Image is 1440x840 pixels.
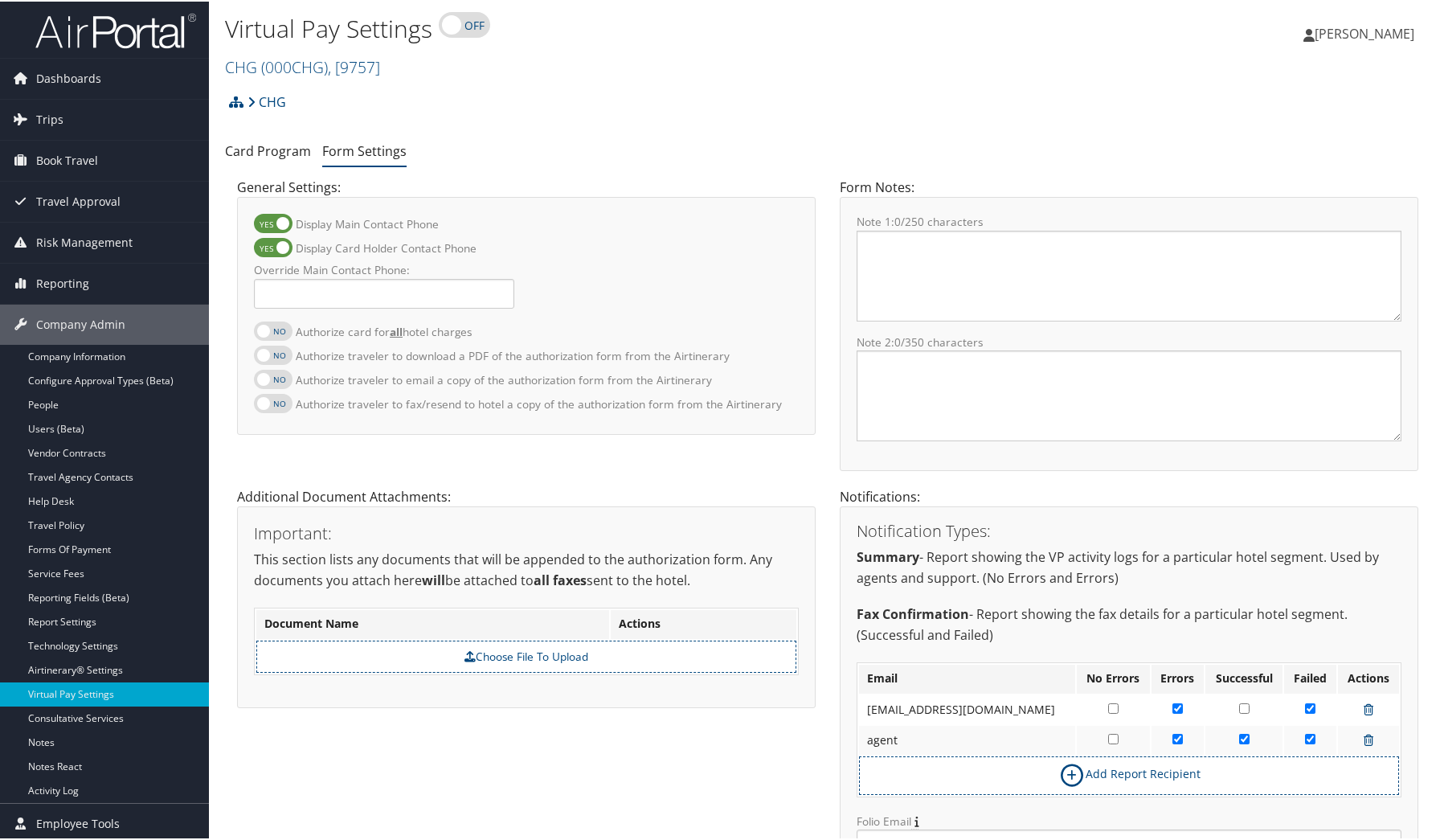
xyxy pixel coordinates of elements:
[254,260,514,277] label: Override Main Contact Phone:
[36,139,98,179] span: Book Travel
[328,55,380,76] span: , [ 9757 ]
[857,546,1401,587] p: - Report showing the VP activity logs for a particular hotel segment. Used by agents and support....
[247,84,286,117] a: CHG
[828,176,1430,486] div: Form Notes:
[1152,663,1205,692] th: Errors
[1057,764,1201,780] a: Add Report Recipient
[261,55,328,76] span: ( 000CHG )
[256,608,609,637] th: Document Name
[534,570,587,588] strong: all faxes
[857,547,919,564] strong: Summary
[225,55,380,76] a: CHG
[322,141,407,158] a: Form Settings
[857,603,1401,644] p: - Report showing the fax details for a particular hotel segment. (Successful and Failed)
[859,663,1075,692] th: Email
[296,207,439,237] label: Display Main Contact Phone
[36,57,101,97] span: Dashboards
[225,486,828,723] div: Additional Document Attachments:
[859,724,1075,753] td: agent
[296,363,712,393] label: Authorize traveler to email a copy of the authorization form from the Airtinerary
[1315,23,1414,41] span: [PERSON_NAME]
[422,570,445,588] strong: will
[1338,663,1399,692] th: Actions
[36,303,125,343] span: Company Admin
[1077,663,1150,692] th: No Errors
[36,180,121,220] span: Travel Approval
[296,232,477,261] label: Display Card Holder Contact Phone
[225,176,828,449] div: General Settings:
[857,212,1401,228] label: Note 1: /250 characters
[857,333,1401,349] label: Note 2: /350 characters
[894,333,901,348] span: 0
[611,608,796,637] th: Actions
[225,141,311,158] a: Card Program
[35,10,196,48] img: airportal-logo.png
[36,262,89,302] span: Reporting
[1303,8,1430,56] a: [PERSON_NAME]
[1284,663,1336,692] th: Failed
[1205,663,1282,692] th: Successful
[36,98,63,138] span: Trips
[254,548,799,589] p: This section lists any documents that will be appended to the authorization form. Any documents y...
[36,221,133,261] span: Risk Management
[857,604,969,621] strong: Fax Confirmation
[857,522,1401,538] h3: Notification Types:
[894,212,901,227] span: 0
[296,387,782,417] label: Authorize traveler to fax/resend to hotel a copy of the authorization form from the Airtinerary
[296,315,472,345] label: Authorize card for hotel charges
[225,10,1029,44] h1: Virtual Pay Settings
[859,694,1075,723] td: [EMAIL_ADDRESS][DOMAIN_NAME]
[390,322,403,338] strong: all
[296,339,730,369] label: Authorize traveler to download a PDF of the authorization form from the Airtinerary
[265,647,787,663] label: Choose File To Upload
[254,524,799,540] h3: Important:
